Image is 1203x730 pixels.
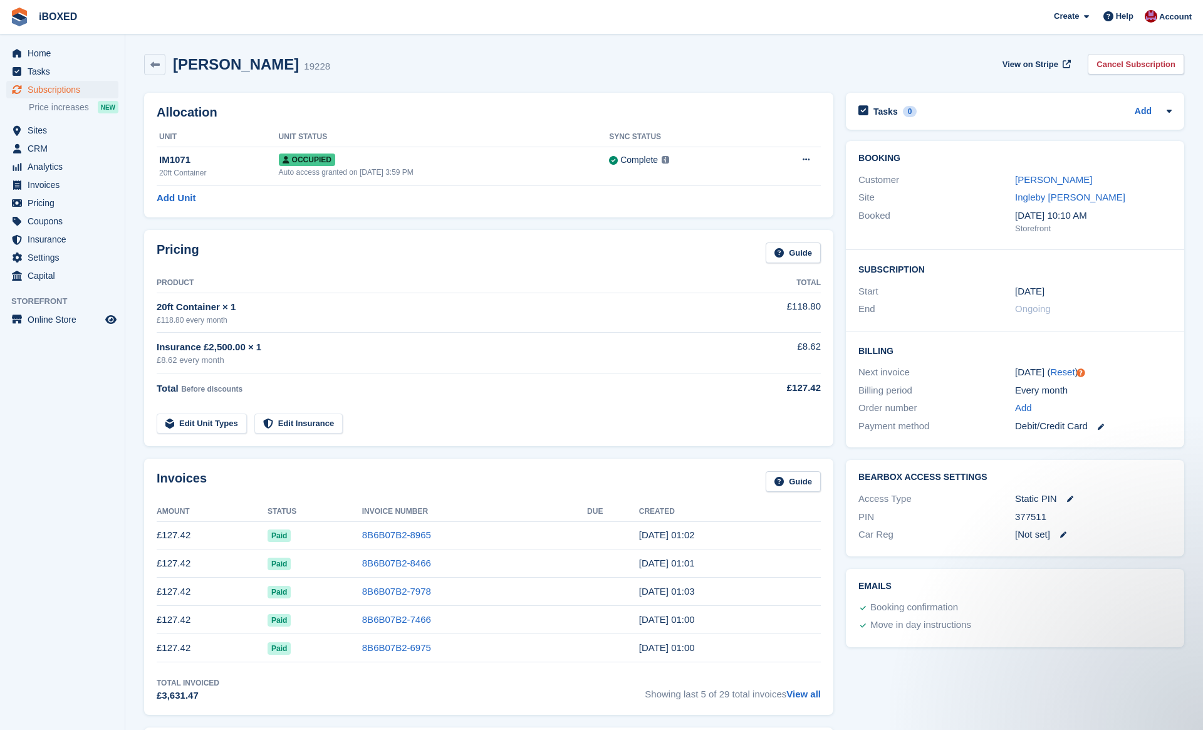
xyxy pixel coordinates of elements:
[1015,510,1172,524] div: 377511
[157,689,219,703] div: £3,631.47
[1015,284,1044,299] time: 2023-06-02 00:00:00 UTC
[1015,365,1172,380] div: [DATE] ( )
[279,167,610,178] div: Auto access granted on [DATE] 3:59 PM
[159,167,279,179] div: 20ft Container
[157,550,268,578] td: £127.42
[157,677,219,689] div: Total Invoiced
[766,242,821,263] a: Guide
[858,284,1015,299] div: Start
[268,586,291,598] span: Paid
[1075,367,1086,378] div: Tooltip anchor
[858,365,1015,380] div: Next invoice
[1015,174,1092,185] a: [PERSON_NAME]
[858,510,1015,524] div: PIN
[157,315,718,326] div: £118.80 every month
[766,471,821,492] a: Guide
[157,502,268,522] th: Amount
[858,581,1172,592] h2: Emails
[181,385,242,394] span: Before discounts
[6,63,118,80] a: menu
[157,578,268,606] td: £127.42
[1145,10,1157,23] img: Amanda Forder
[268,614,291,627] span: Paid
[858,190,1015,205] div: Site
[173,56,299,73] h2: [PERSON_NAME]
[268,529,291,542] span: Paid
[103,312,118,327] a: Preview store
[858,344,1172,357] h2: Billing
[157,300,718,315] div: 20ft Container × 1
[6,231,118,248] a: menu
[1015,492,1172,506] div: Static PIN
[11,295,125,308] span: Storefront
[157,273,718,293] th: Product
[268,502,362,522] th: Status
[157,414,247,434] a: Edit Unit Types
[6,212,118,230] a: menu
[1015,303,1051,314] span: Ongoing
[639,614,695,625] time: 2025-07-02 00:00:43 UTC
[997,54,1073,75] a: View on Stripe
[157,634,268,662] td: £127.42
[1015,192,1125,202] a: Ingleby [PERSON_NAME]
[28,81,103,98] span: Subscriptions
[157,242,199,263] h2: Pricing
[1135,105,1152,119] a: Add
[6,140,118,157] a: menu
[157,127,279,147] th: Unit
[28,44,103,62] span: Home
[362,586,431,597] a: 8B6B07B2-7978
[873,106,898,117] h2: Tasks
[28,176,103,194] span: Invoices
[858,383,1015,398] div: Billing period
[28,63,103,80] span: Tasks
[6,81,118,98] a: menu
[157,105,821,120] h2: Allocation
[858,302,1015,316] div: End
[6,176,118,194] a: menu
[1054,10,1079,23] span: Create
[98,101,118,113] div: NEW
[858,173,1015,187] div: Customer
[279,127,610,147] th: Unit Status
[1002,58,1058,71] span: View on Stripe
[304,60,330,74] div: 19228
[268,642,291,655] span: Paid
[28,122,103,139] span: Sites
[620,154,658,167] div: Complete
[903,106,917,117] div: 0
[639,502,821,522] th: Created
[362,558,431,568] a: 8B6B07B2-8466
[10,8,29,26] img: stora-icon-8386f47178a22dfd0bd8f6a31ec36ba5ce8667c1dd55bd0f319d3a0aa187defe.svg
[718,293,821,332] td: £118.80
[6,44,118,62] a: menu
[858,419,1015,434] div: Payment method
[268,558,291,570] span: Paid
[157,340,718,355] div: Insurance £2,500.00 × 1
[870,600,958,615] div: Booking confirmation
[858,154,1172,164] h2: Booking
[6,158,118,175] a: menu
[6,249,118,266] a: menu
[157,354,718,367] div: £8.62 every month
[870,618,971,633] div: Move in day instructions
[157,191,195,206] a: Add Unit
[6,122,118,139] a: menu
[157,606,268,634] td: £127.42
[662,156,669,164] img: icon-info-grey-7440780725fd019a000dd9b08b2336e03edf1995a4989e88bcd33f0948082b44.svg
[718,273,821,293] th: Total
[1116,10,1133,23] span: Help
[1050,367,1075,377] a: Reset
[639,558,695,568] time: 2025-09-02 00:01:09 UTC
[29,102,89,113] span: Price increases
[1015,383,1172,398] div: Every month
[1159,11,1192,23] span: Account
[28,158,103,175] span: Analytics
[28,140,103,157] span: CRM
[718,381,821,395] div: £127.42
[157,521,268,550] td: £127.42
[1015,401,1032,415] a: Add
[28,194,103,212] span: Pricing
[858,472,1172,482] h2: BearBox Access Settings
[858,209,1015,235] div: Booked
